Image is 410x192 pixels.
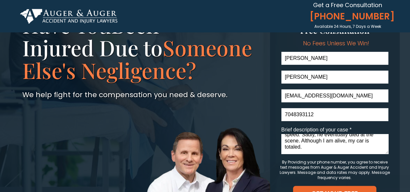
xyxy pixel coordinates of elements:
[22,90,228,100] span: We help fight for the compensation you need & deserve.
[20,9,117,24] img: Auger & Auger Accident and Injury Lawyers
[281,71,388,84] input: Last Name*
[281,52,388,65] input: First Name*
[307,9,391,24] a: [PHONE_NUMBER]
[22,33,252,85] span: Someone Else's Negligence?
[303,39,369,47] span: No Fees Unless We Win!
[280,159,390,180] span: By Providing your phone number, you agree to receive text messages from Auger & Auger Accident an...
[281,89,388,102] input: Email*
[281,127,352,132] span: Brief description of your case *
[281,108,388,121] input: Phone*
[313,1,382,9] span: Get a Free Consultation
[22,33,163,62] span: Injured Due to
[314,24,381,29] span: Available 24 Hours, 7 Days a Week
[307,11,391,22] span: [PHONE_NUMBER]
